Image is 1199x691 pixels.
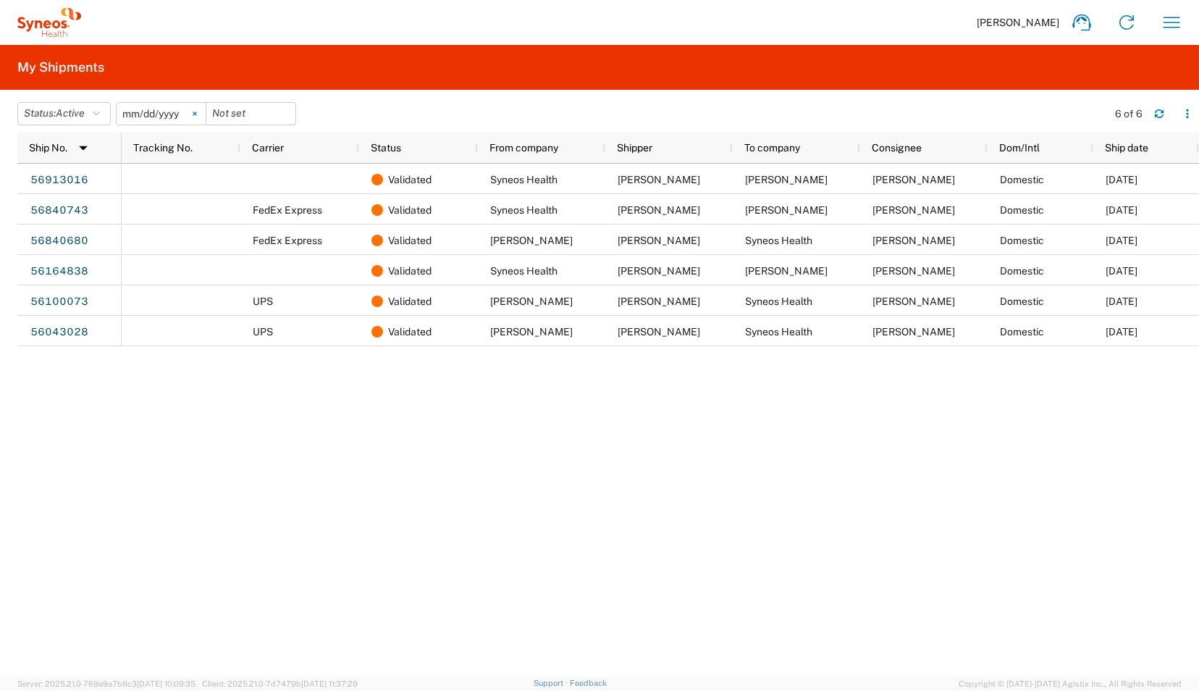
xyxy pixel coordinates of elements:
div: 6 of 6 [1115,107,1143,120]
span: Server: 2025.21.0-769a9a7b8c3 [17,679,195,688]
span: Ayman Abboud [618,174,700,185]
span: 09/16/2025 [1106,235,1137,246]
a: 56840743 [30,198,89,222]
span: Amy Fuhrman [872,204,955,216]
span: Validated [388,256,432,286]
span: Alexia Jackson [490,326,573,338]
a: 56913016 [30,168,89,191]
span: Dom/Intl [999,142,1040,154]
span: [PERSON_NAME] [977,16,1059,29]
span: Syneos Health [490,265,558,277]
span: Amy Fuhrman [490,235,573,246]
input: Not set [117,103,206,125]
button: Status:Active [17,102,111,125]
span: Allison Callaghan [872,174,955,185]
span: To company [744,142,800,154]
span: Domestic [1000,204,1044,216]
span: Ayman Abboud [618,265,700,277]
span: FedEx Express [253,235,322,246]
span: Alexia Jackson [618,326,700,338]
span: Syneos Health [745,235,812,246]
span: Syneos Health [490,204,558,216]
span: UPS [253,296,273,307]
span: Ship date [1105,142,1148,154]
img: arrow-dropdown.svg [72,136,95,159]
span: 06/27/2025 [1106,326,1137,338]
span: Active [56,107,85,119]
span: [DATE] 11:37:29 [301,679,358,688]
span: Validated [388,317,432,347]
span: Client: 2025.21.0-7d7479b [202,679,358,688]
span: Tracking No. [133,142,193,154]
span: Melanie Watson [745,265,828,277]
span: 09/16/2025 [1106,204,1137,216]
a: Support [534,679,570,687]
span: Validated [388,225,432,256]
span: Ayman Abboud [872,296,955,307]
span: Validated [388,195,432,225]
span: Syneos Health [490,174,558,185]
span: From company [489,142,558,154]
span: Consignee [872,142,922,154]
span: Ayman Abboud [618,204,700,216]
a: 56164838 [30,259,89,282]
span: [DATE] 10:09:35 [137,679,195,688]
span: Validated [388,286,432,317]
a: Feedback [570,679,607,687]
span: UPS [253,326,273,338]
span: Domestic [1000,265,1044,277]
a: 56840680 [30,229,89,252]
span: FedEx Express [253,204,322,216]
span: Copyright © [DATE]-[DATE] Agistix Inc., All Rights Reserved [959,677,1182,690]
span: Corinn Gurak [490,296,573,307]
span: 07/03/2025 [1106,296,1137,307]
span: Carrier [252,142,284,154]
span: Ayman Abboud [872,235,955,246]
span: Status [371,142,401,154]
span: 09/24/2025 [1106,174,1137,185]
span: Syneos Health [745,296,812,307]
h2: My Shipments [17,59,104,76]
span: Melanie Watson [872,265,955,277]
input: Not set [206,103,295,125]
span: Validated [388,164,432,195]
span: Domestic [1000,296,1044,307]
span: Domestic [1000,326,1044,338]
span: 07/11/2025 [1106,265,1137,277]
span: Ayman Abboud [872,326,955,338]
span: Corinn Gurak [618,296,700,307]
a: 56043028 [30,320,89,343]
span: Shipper [617,142,652,154]
span: Allison Callaghan [745,174,828,185]
span: Amy Fuhrman [745,204,828,216]
a: 56100073 [30,290,89,313]
span: Syneos Health [745,326,812,338]
span: Amy Fuhrman [618,235,700,246]
span: Domestic [1000,174,1044,185]
span: Ship No. [29,142,67,154]
span: Domestic [1000,235,1044,246]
